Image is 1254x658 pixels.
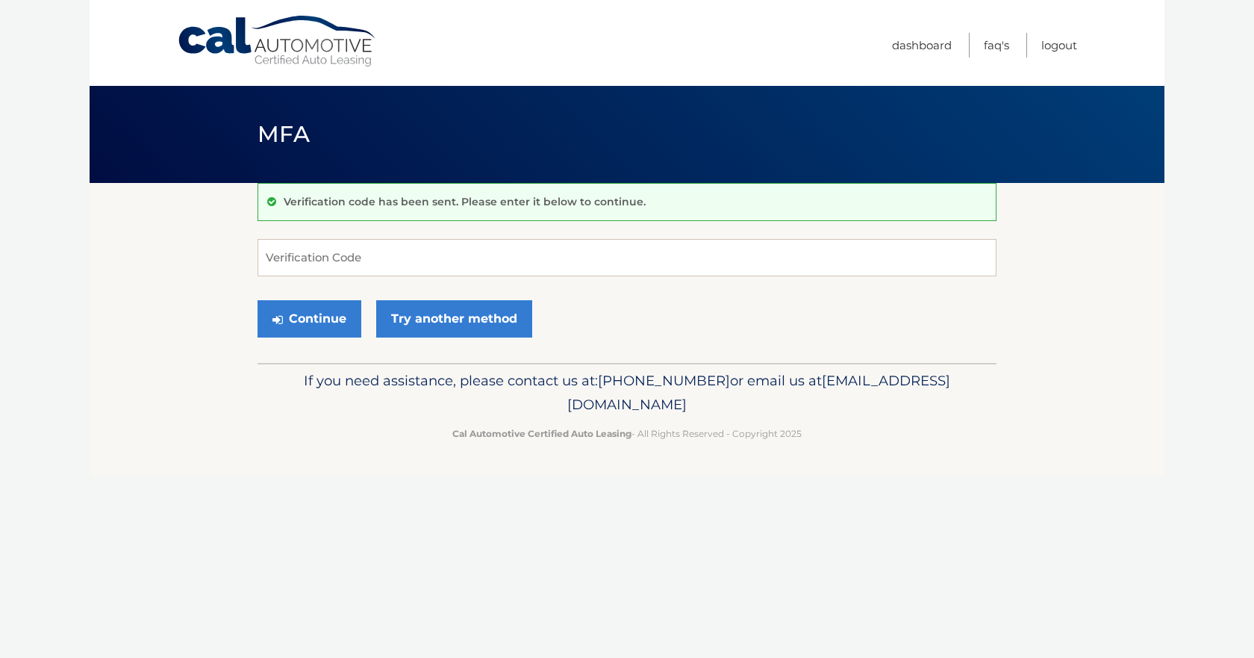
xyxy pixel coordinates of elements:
[267,369,987,417] p: If you need assistance, please contact us at: or email us at
[984,33,1009,58] a: FAQ's
[1041,33,1077,58] a: Logout
[376,300,532,338] a: Try another method
[177,15,378,68] a: Cal Automotive
[258,120,310,148] span: MFA
[258,300,361,338] button: Continue
[267,426,987,441] p: - All Rights Reserved - Copyright 2025
[452,428,631,439] strong: Cal Automotive Certified Auto Leasing
[567,372,950,413] span: [EMAIL_ADDRESS][DOMAIN_NAME]
[284,195,646,208] p: Verification code has been sent. Please enter it below to continue.
[892,33,952,58] a: Dashboard
[598,372,730,389] span: [PHONE_NUMBER]
[258,239,996,276] input: Verification Code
